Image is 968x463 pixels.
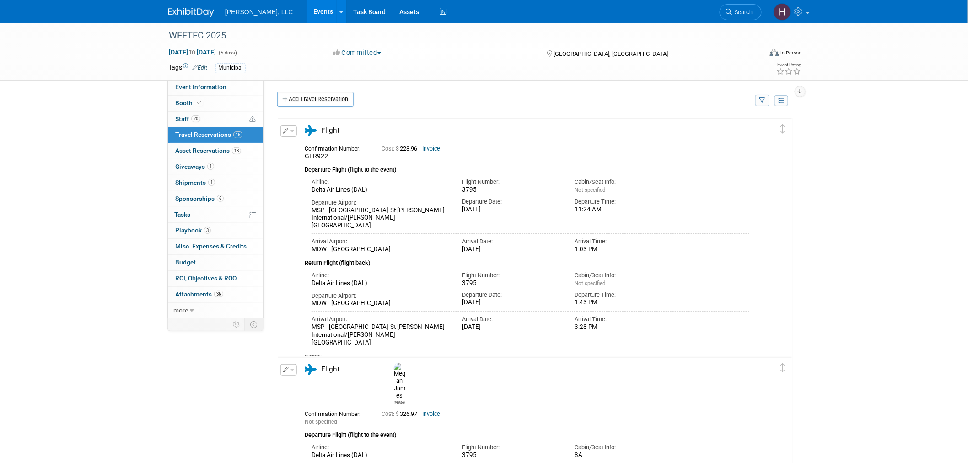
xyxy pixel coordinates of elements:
span: 3 [204,227,211,234]
span: 20 [191,115,200,122]
span: Staff [175,115,200,123]
a: Event Information [168,80,263,95]
div: Notes: [305,353,749,361]
img: ExhibitDay [168,8,214,17]
td: Tags [168,63,207,73]
a: Add Travel Reservation [277,92,354,107]
div: Airline: [312,271,448,280]
img: Format-Inperson.png [770,49,779,56]
div: 1:03 PM [575,246,674,253]
div: Flight Number: [462,178,561,186]
div: Flight Number: [462,271,561,280]
div: Cabin/Seat Info: [575,443,674,452]
div: Arrival Date: [462,315,561,323]
td: Personalize Event Tab Strip [229,318,245,330]
div: Delta Air Lines (DAL) [312,186,448,194]
div: Return Flight (flight back) [305,253,749,268]
span: Cost: $ [382,411,400,417]
span: more [173,307,188,314]
div: Event Format [708,48,802,61]
div: Departure Airport: [312,292,448,300]
span: 1 [208,179,215,186]
span: 16 [233,131,242,138]
span: 36 [214,291,223,297]
span: Budget [175,258,196,266]
span: [GEOGRAPHIC_DATA], [GEOGRAPHIC_DATA] [554,50,668,57]
span: Tasks [174,211,190,218]
div: Arrival Date: [462,237,561,246]
span: Asset Reservations [175,147,241,154]
div: Airline: [312,178,448,186]
span: Cost: $ [382,145,400,152]
div: [DATE] [462,323,561,331]
div: Flight Number: [462,443,561,452]
span: to [188,48,197,56]
div: Arrival Airport: [312,315,448,323]
a: Playbook3 [168,223,263,238]
div: MSP - [GEOGRAPHIC_DATA]-St [PERSON_NAME] International/[PERSON_NAME][GEOGRAPHIC_DATA] [312,207,448,230]
span: [DATE] [DATE] [168,48,216,56]
span: Giveaways [175,163,214,170]
a: Shipments1 [168,175,263,191]
a: more [168,303,263,318]
div: 1:43 PM [575,299,674,307]
span: Playbook [175,226,211,234]
div: 11:24 AM [575,206,674,214]
a: Asset Reservations18 [168,143,263,159]
i: Flight [305,364,317,375]
button: Committed [330,48,385,58]
div: Arrival Time: [575,237,674,246]
div: Airline: [312,443,448,452]
a: Attachments36 [168,287,263,302]
a: Giveaways1 [168,159,263,175]
span: 18 [232,147,241,154]
a: Budget [168,255,263,270]
span: ROI, Objectives & ROO [175,275,237,282]
span: Booth [175,99,203,107]
div: Departure Date: [462,198,561,206]
span: (5 days) [218,50,237,56]
div: Departure Time: [575,291,674,299]
div: [DATE] [462,246,561,253]
div: Delta Air Lines (DAL) [312,452,448,459]
a: Travel Reservations16 [168,127,263,143]
img: Hannah Mulholland [774,3,791,21]
i: Filter by Traveler [759,98,766,104]
div: Departure Flight (flight to the event) [305,426,749,440]
span: Not specified [305,419,337,425]
div: Departure Time: [575,198,674,206]
span: 326.97 [382,411,421,417]
a: ROI, Objectives & ROO [168,271,263,286]
span: Potential Scheduling Conflict -- at least one attendee is tagged in another overlapping event. [249,115,256,124]
i: Click and drag to move item [781,124,785,134]
span: 228.96 [382,145,421,152]
span: GER922 [305,152,328,160]
i: Click and drag to move item [781,363,785,372]
a: Invoice [422,411,440,417]
td: Toggle Event Tabs [245,318,264,330]
a: Sponsorships6 [168,191,263,207]
span: [PERSON_NAME], LLC [225,8,293,16]
span: Not specified [575,187,606,193]
a: Misc. Expenses & Credits [168,239,263,254]
span: 6 [217,195,224,202]
span: Flight [321,365,339,373]
div: Cabin/Seat Info: [575,178,674,186]
div: Confirmation Number: [305,143,368,152]
div: In-Person [780,49,802,56]
div: Cabin/Seat Info: [575,271,674,280]
div: [DATE] [462,299,561,307]
div: 3:28 PM [575,323,674,331]
span: Shipments [175,179,215,186]
div: Municipal [215,63,246,73]
span: Not specified [575,280,606,286]
div: [DATE] [462,206,561,214]
img: Megan James [394,363,405,399]
div: 3795 [462,186,561,194]
div: MDW - [GEOGRAPHIC_DATA] [312,300,448,307]
a: Tasks [168,207,263,223]
div: Arrival Airport: [312,237,448,246]
span: Misc. Expenses & Credits [175,242,247,250]
div: 3795 [462,452,561,459]
a: Booth [168,96,263,111]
